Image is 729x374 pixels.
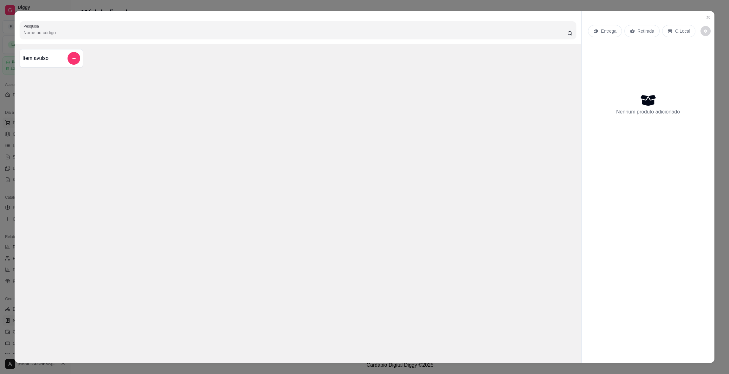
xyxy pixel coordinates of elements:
[616,108,680,116] p: Nenhum produto adicionado
[23,29,567,36] input: Pesquisa
[23,23,41,29] label: Pesquisa
[637,28,654,34] p: Retirada
[703,12,713,23] button: Close
[601,28,616,34] p: Entrega
[23,55,48,62] h4: Item avulso
[68,52,80,65] button: add-separate-item
[700,26,711,36] button: decrease-product-quantity
[675,28,690,34] p: C.Local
